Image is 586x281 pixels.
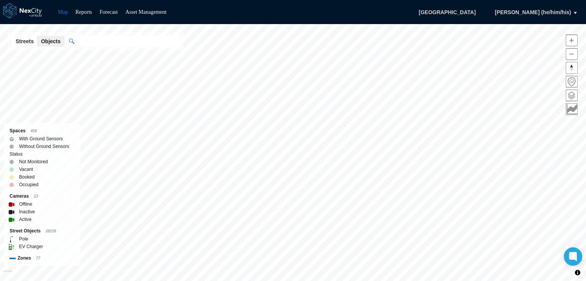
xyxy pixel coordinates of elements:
[76,9,92,15] a: Reports
[16,37,34,45] span: Streets
[19,181,39,188] label: Occupied
[34,194,38,198] span: 23
[12,36,37,47] button: Streets
[566,89,578,101] button: Layers management
[575,268,580,277] span: Toggle attribution
[19,235,28,243] label: Pole
[10,227,75,235] div: Street Objects
[19,200,32,208] label: Offline
[41,37,60,45] span: Objects
[10,150,75,158] div: Status
[10,192,75,200] div: Cameras
[19,158,48,166] label: Not Monitored
[19,143,69,150] label: Without Ground Sensors
[566,62,577,73] span: Reset bearing to north
[495,8,571,16] span: [PERSON_NAME] (he/him/his)
[100,9,118,15] a: Forecast
[10,254,75,262] div: Zones
[37,36,64,47] button: Objects
[3,270,12,279] a: Mapbox homepage
[19,216,32,223] label: Active
[19,243,43,250] label: EV Charger
[31,129,37,133] span: 406
[411,6,484,19] span: [GEOGRAPHIC_DATA]
[566,35,577,46] span: Zoom in
[566,103,578,115] button: Key metrics
[566,76,578,88] button: Home
[36,256,40,260] span: 77
[566,48,578,60] button: Zoom out
[566,62,578,74] button: Reset bearing to north
[19,173,35,181] label: Booked
[573,268,582,277] button: Toggle attribution
[566,34,578,46] button: Zoom in
[19,135,63,143] label: With Ground Sensors
[19,208,35,216] label: Inactive
[487,6,579,19] button: [PERSON_NAME] (he/him/his)
[45,229,56,233] span: 28238
[58,9,68,15] a: Map
[19,166,33,173] label: Vacant
[10,127,75,135] div: Spaces
[126,9,167,15] a: Asset Management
